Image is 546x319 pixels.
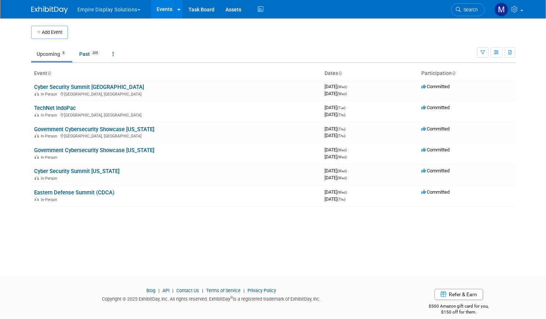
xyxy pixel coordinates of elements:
[338,70,342,76] a: Sort by Start Date
[74,47,106,61] a: Past205
[61,50,67,56] span: 6
[461,7,478,12] span: Search
[325,133,345,138] span: [DATE]
[421,126,450,132] span: Committed
[31,294,392,302] div: Copyright © 2025 ExhibitDay, Inc. All rights reserved. ExhibitDay is a registered trademark of Ex...
[41,197,59,202] span: In-Person
[494,3,508,17] img: Matt h
[34,92,39,96] img: In-Person Event
[31,6,68,14] img: ExhibitDay
[34,133,319,139] div: [GEOGRAPHIC_DATA], [GEOGRAPHIC_DATA]
[248,288,276,293] a: Privacy Policy
[322,67,418,80] th: Dates
[34,91,319,97] div: [GEOGRAPHIC_DATA], [GEOGRAPHIC_DATA]
[41,113,59,118] span: In-Person
[34,197,39,201] img: In-Person Event
[337,134,345,138] span: (Thu)
[337,85,347,89] span: (Wed)
[421,84,450,89] span: Committed
[325,84,349,89] span: [DATE]
[157,288,161,293] span: |
[421,147,450,153] span: Committed
[34,155,39,159] img: In-Person Event
[41,134,59,139] span: In-Person
[337,197,345,201] span: (Thu)
[31,67,322,80] th: Event
[402,298,515,315] div: $500 Amazon gift card for you,
[242,288,246,293] span: |
[176,288,199,293] a: Contact Us
[90,50,100,56] span: 205
[451,3,485,16] a: Search
[418,67,515,80] th: Participation
[41,92,59,97] span: In-Person
[31,47,72,61] a: Upcoming6
[421,105,450,110] span: Committed
[325,105,348,110] span: [DATE]
[325,147,349,153] span: [DATE]
[435,289,483,300] a: Refer & Earn
[325,154,347,159] span: [DATE]
[325,91,347,96] span: [DATE]
[337,106,345,110] span: (Tue)
[34,105,76,111] a: TechNet IndoPac
[347,126,348,132] span: -
[171,288,175,293] span: |
[325,196,345,202] span: [DATE]
[146,288,155,293] a: Blog
[34,126,154,133] a: Government Cybersecurity Showcase [US_STATE]
[34,84,144,90] a: Cyber Security Summit [GEOGRAPHIC_DATA]
[325,189,349,195] span: [DATE]
[34,134,39,137] img: In-Person Event
[162,288,169,293] a: API
[325,126,348,132] span: [DATE]
[206,288,241,293] a: Terms of Service
[34,147,154,154] a: Government Cybersecurity Showcase [US_STATE]
[230,295,233,300] sup: ®
[47,70,51,76] a: Sort by Event Name
[348,84,349,89] span: -
[421,189,450,195] span: Committed
[325,175,347,180] span: [DATE]
[41,176,59,181] span: In-Person
[34,113,39,117] img: In-Person Event
[402,309,515,315] div: $150 off for them.
[337,190,347,194] span: (Wed)
[337,176,347,180] span: (Wed)
[337,127,345,131] span: (Thu)
[34,112,319,118] div: [GEOGRAPHIC_DATA], [GEOGRAPHIC_DATA]
[348,189,349,195] span: -
[34,168,120,175] a: Cyber Security Summit [US_STATE]
[337,169,347,173] span: (Wed)
[337,113,345,117] span: (Thu)
[337,148,347,152] span: (Wed)
[31,26,68,39] button: Add Event
[337,92,347,96] span: (Wed)
[452,70,455,76] a: Sort by Participation Type
[41,155,59,160] span: In-Person
[421,168,450,173] span: Committed
[325,112,345,117] span: [DATE]
[34,176,39,180] img: In-Person Event
[200,288,205,293] span: |
[348,147,349,153] span: -
[347,105,348,110] span: -
[34,189,114,196] a: Eastern Defense Summit (CDCA)
[348,168,349,173] span: -
[337,155,347,159] span: (Wed)
[325,168,349,173] span: [DATE]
